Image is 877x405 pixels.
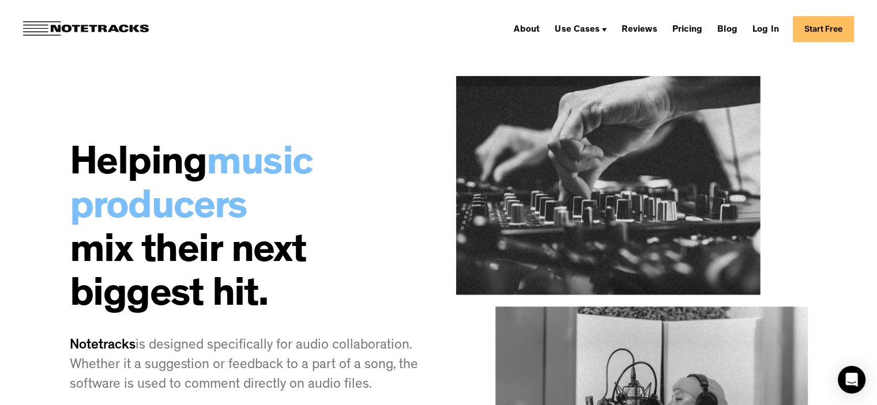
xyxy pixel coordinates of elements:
p: is designed specifically for audio collaboration. Whether it a suggestion or feedback to a part o... [70,336,421,395]
a: Reviews [617,20,661,38]
a: Start Free [793,16,854,42]
div: Use Cases [550,20,611,38]
a: Blog [713,20,742,38]
div: Use Cases [555,25,600,35]
span: Notetracks [70,339,135,353]
a: Log In [748,20,784,38]
a: Pricing [668,20,707,38]
a: About [509,20,544,38]
div: Open Intercom Messenger [838,366,865,393]
h2: Helping mix their next biggest hit. [70,144,421,319]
